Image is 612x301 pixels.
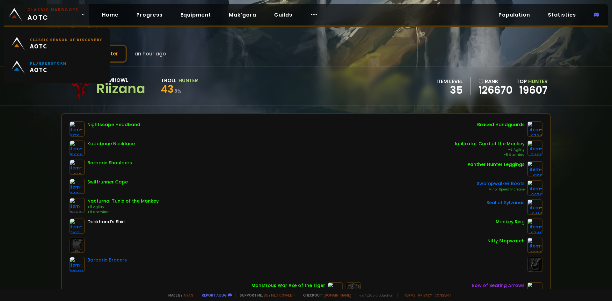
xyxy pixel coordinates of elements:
img: item-4108 [527,161,543,176]
div: rank [478,77,513,85]
a: Consent [434,293,451,297]
a: a fan [184,293,193,297]
img: item-6784 [527,121,543,137]
a: Privacy [418,293,432,297]
img: item-8176 [69,121,85,137]
small: Classic Hardcore [27,7,78,13]
img: item-6745 [69,179,85,194]
div: Doomhowl [96,76,145,84]
div: Swampwalker Boots [477,180,525,187]
small: 8 % [174,88,181,94]
a: PlunderstormAOTC [8,55,106,79]
span: v. d752d5 - production [355,293,393,297]
img: item-2276 [527,180,543,196]
div: Infiltrator Cord of the Monkey [455,140,525,147]
a: Classic HardcoreAOTC [4,4,89,25]
small: Classic Season of Discovery [30,37,102,42]
div: item level [436,77,463,85]
span: Support me, [236,293,295,297]
a: Home [97,8,124,21]
img: item-6414 [527,199,543,215]
span: Hunter [528,78,548,85]
div: Minor Speed Increase [477,187,525,192]
div: Bow of Searing Arrows [472,282,525,289]
div: Monkey Ring [496,219,525,225]
a: Mak'gora [224,8,261,21]
div: +5 Stamina [455,152,525,157]
div: Kodobone Necklace [87,140,135,147]
img: item-7406 [527,140,543,156]
div: Swiftrunner Cape [87,179,128,185]
div: +11 Agility [87,204,159,210]
div: Monstrous War Axe of the Tiger [251,282,325,289]
span: AOTC [30,66,67,74]
div: 35 [436,85,463,95]
div: +11 Stamina [87,210,159,215]
img: item-2820 [527,238,543,253]
div: Barbaric Shoulders [87,160,132,166]
span: Made by [164,293,193,297]
img: item-6748 [527,219,543,234]
span: an hour ago [135,50,166,58]
span: AOTC [27,7,78,22]
div: Nocturnal Tunic of the Monkey [87,198,159,204]
div: Barbaric Bracers [87,257,127,263]
div: Riizana [96,84,145,94]
span: Checkout [299,293,351,297]
img: item-5107 [69,219,85,234]
a: Terms [404,293,416,297]
a: Progress [131,8,168,21]
div: Nifty Stopwatch [487,238,525,244]
img: item-15690 [69,140,85,156]
span: AOTC [30,42,102,50]
a: Equipment [175,8,216,21]
a: Buy me a coffee [264,293,295,297]
div: Top [516,77,548,85]
div: Deckhand's Shirt [87,219,126,225]
a: Population [493,8,535,21]
div: Panther Hunter Leggings [468,161,525,168]
a: 19607 [519,83,548,97]
div: Braced Handguards [477,121,525,128]
img: item-15159 [69,198,85,213]
div: Hunter [178,76,198,84]
span: 43 [161,82,174,96]
a: Statistics [543,8,581,21]
div: Seal of Sylvanas [486,199,525,206]
a: 126670 [478,85,513,95]
a: Report a bug [202,293,227,297]
small: Plunderstorm [30,61,67,66]
a: [DOMAIN_NAME] [324,293,351,297]
a: Guilds [269,8,297,21]
div: Nightscape Headband [87,121,140,128]
div: Troll [161,76,177,84]
img: item-18948 [69,257,85,272]
a: Classic Season of DiscoveryAOTC [8,32,106,55]
img: item-5964 [69,160,85,175]
div: +6 Agility [455,147,525,152]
